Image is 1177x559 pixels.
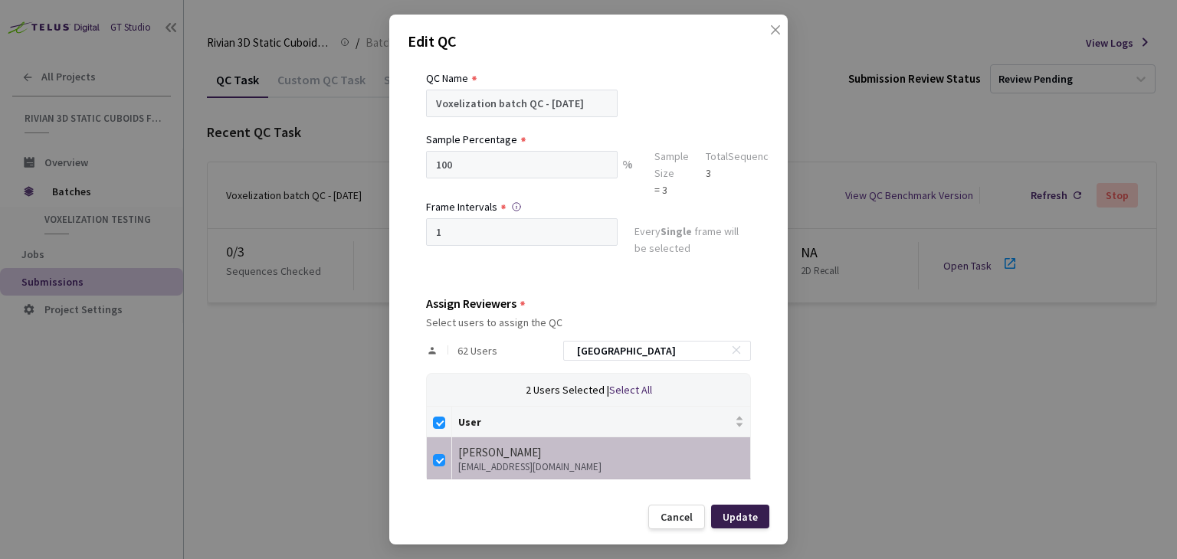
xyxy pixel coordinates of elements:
[426,218,618,246] input: Enter frame interval
[661,224,692,238] strong: Single
[769,24,782,67] span: close
[426,151,618,178] input: e.g. 10
[568,342,731,360] input: Search
[426,70,468,87] div: QC Name
[452,407,751,437] th: User
[754,24,779,48] button: Close
[426,131,517,148] div: Sample Percentage
[426,198,497,215] div: Frame Intervals
[706,148,780,165] div: Total Sequences
[654,148,689,181] div: Sample Size
[661,511,693,523] div: Cancel
[723,511,758,523] div: Update
[408,30,769,53] p: Edit QC
[458,443,744,462] div: [PERSON_NAME]
[426,296,516,310] div: Assign Reviewers
[426,316,751,329] div: Select users to assign the QC
[526,383,609,397] span: 2 Users Selected |
[458,462,744,472] div: [EMAIL_ADDRESS][DOMAIN_NAME]
[654,181,689,198] div: = 3
[609,383,652,397] span: Select All
[634,223,751,260] div: Every frame will be selected
[457,345,497,357] span: 62 Users
[618,151,638,198] div: %
[458,416,732,428] span: User
[706,165,780,181] div: 3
